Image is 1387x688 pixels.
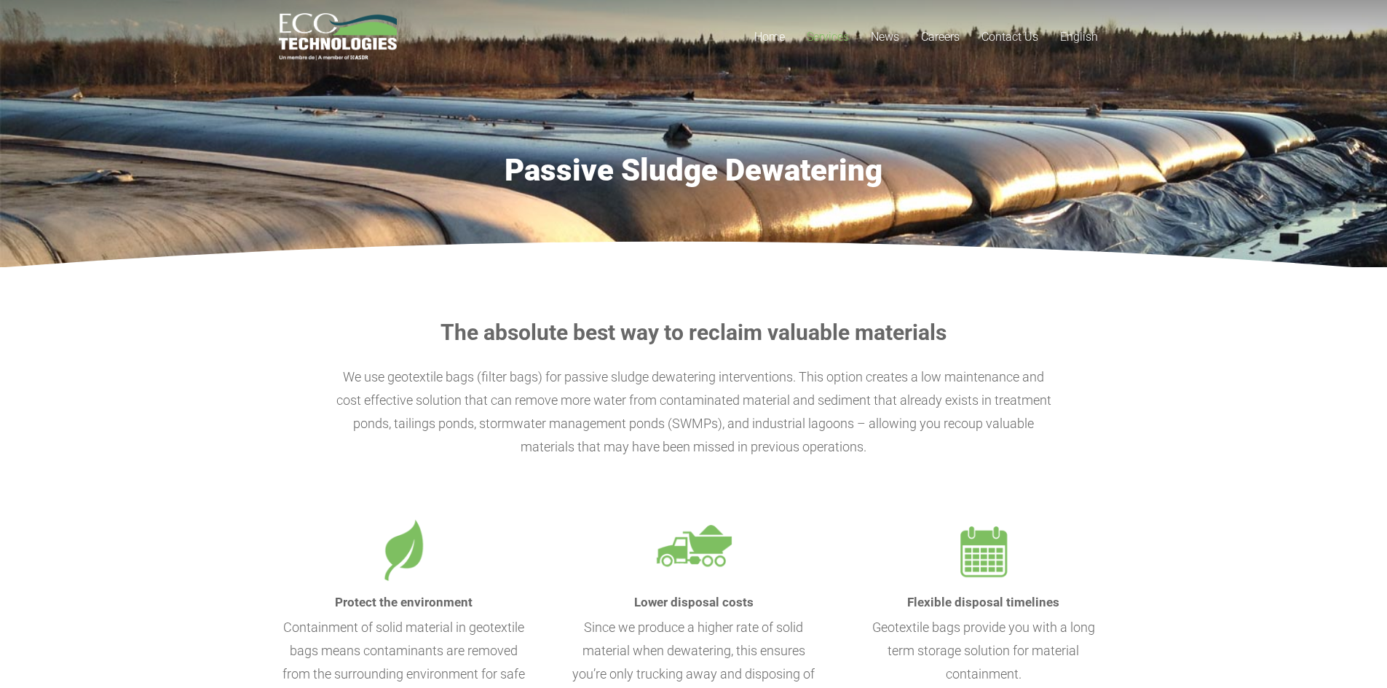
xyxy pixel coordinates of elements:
p: Geotextile bags provide you with a long term storage solution for material containment. [858,616,1109,686]
span: Home [754,30,785,44]
strong: Protect the environment [335,595,473,609]
span: English [1060,30,1098,44]
span: News [871,30,899,44]
span: Careers [921,30,960,44]
strong: Lower disposal costs [634,595,754,609]
strong: Flexible disposal timelines [907,595,1059,609]
p: We use geotextile bags (filter bags) for passive sludge dewatering interventions. This option cre... [279,365,1109,459]
strong: The absolute best way to reclaim valuable materials [440,320,947,345]
a: logo_EcoTech_ASDR_RGB [279,13,398,60]
span: Services [807,30,849,44]
span: Contact Us [981,30,1038,44]
h1: Passive Sludge Dewatering [279,152,1109,189]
